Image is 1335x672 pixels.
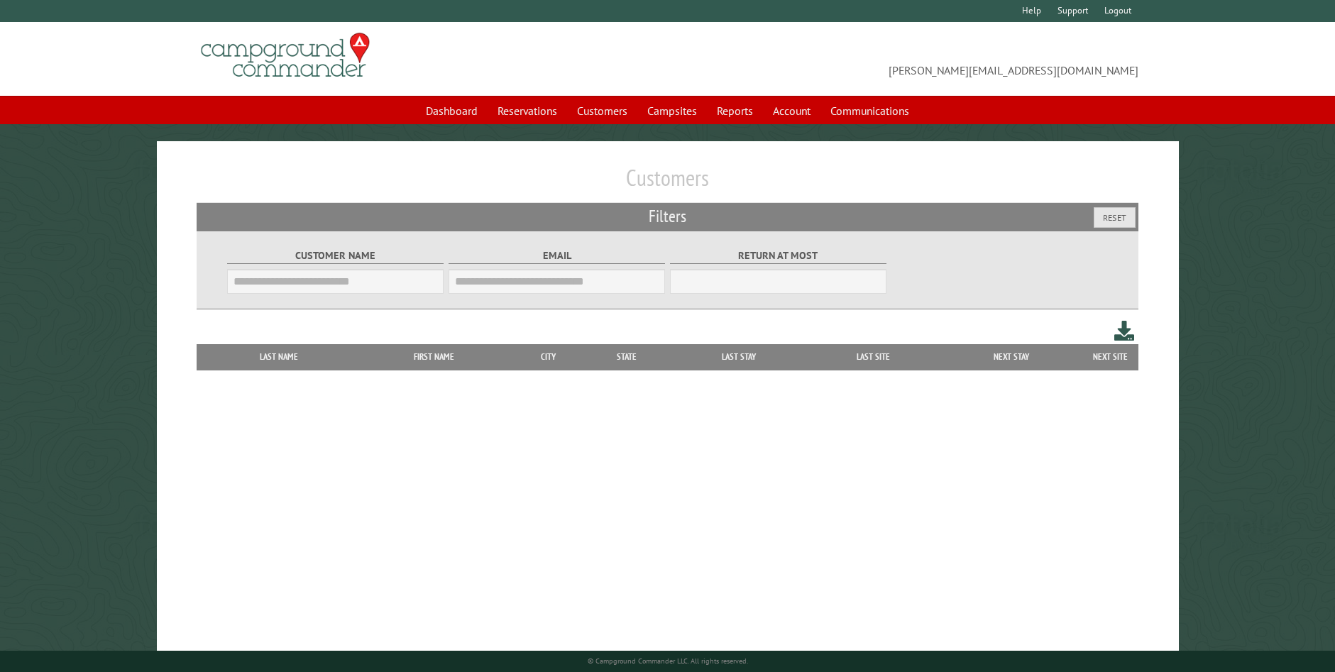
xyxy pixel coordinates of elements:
[639,97,705,124] a: Campsites
[1082,344,1138,370] th: Next Site
[204,344,355,370] th: Last Name
[197,28,374,83] img: Campground Commander
[671,344,807,370] th: Last Stay
[355,344,513,370] th: First Name
[940,344,1082,370] th: Next Stay
[568,97,636,124] a: Customers
[670,248,887,264] label: Return at most
[588,656,748,666] small: © Campground Commander LLC. All rights reserved.
[449,248,666,264] label: Email
[1094,207,1136,228] button: Reset
[489,97,566,124] a: Reservations
[583,344,671,370] th: State
[197,164,1138,203] h1: Customers
[764,97,819,124] a: Account
[197,203,1138,230] h2: Filters
[513,344,583,370] th: City
[417,97,486,124] a: Dashboard
[1114,318,1135,344] a: Download this customer list (.csv)
[822,97,918,124] a: Communications
[708,97,762,124] a: Reports
[227,248,444,264] label: Customer Name
[807,344,941,370] th: Last Site
[668,39,1139,79] span: [PERSON_NAME][EMAIL_ADDRESS][DOMAIN_NAME]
